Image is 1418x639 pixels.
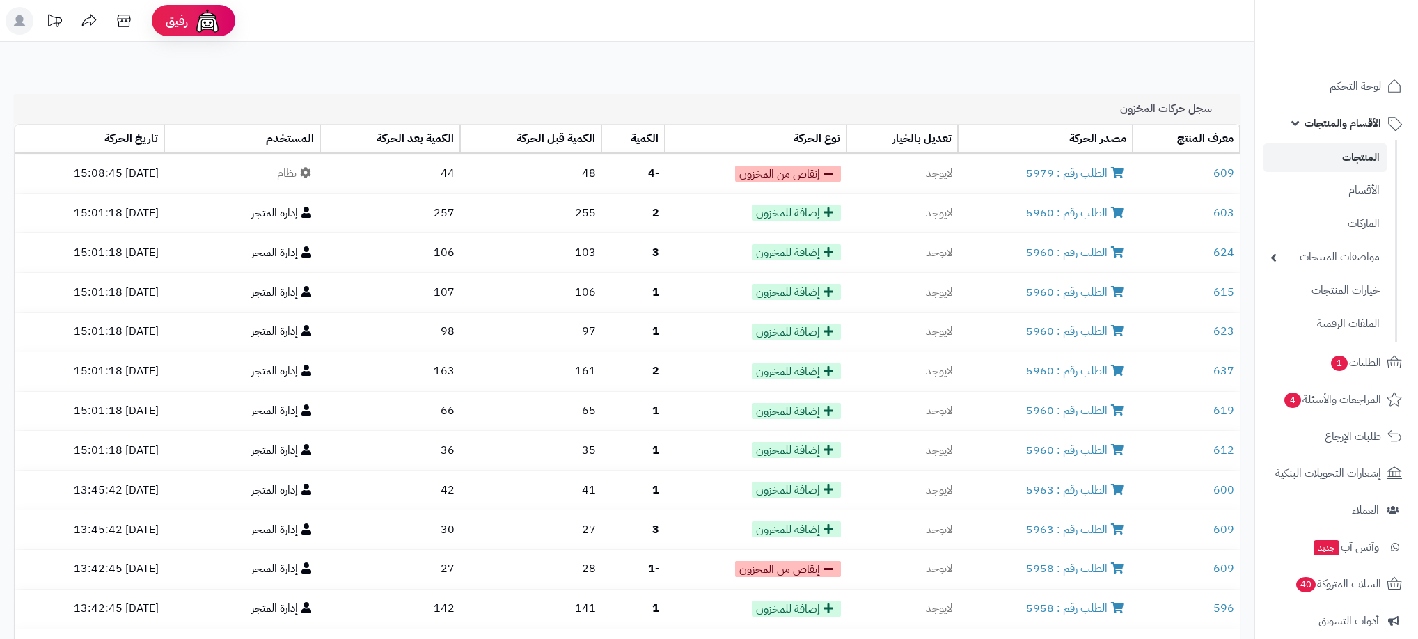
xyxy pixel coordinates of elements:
td: 48 [460,155,602,194]
td: 27 [460,510,602,549]
span: لايوجد [926,521,952,538]
td: 163 [320,352,460,391]
span: إضافة للمخزون [752,324,841,340]
a: 609 [1213,560,1234,577]
a: 612 [1213,442,1234,459]
td: 107 [320,273,460,312]
strong: 1 [652,600,659,617]
span: إضافة للمخزون [752,442,841,458]
td: 257 [320,194,460,232]
th: الكمية قبل الحركة [460,125,602,154]
td: 27 [320,550,460,589]
td: 41 [460,471,602,510]
span: إضافة للمخزون [752,363,841,379]
span: إضافة للمخزون [752,284,841,300]
a: مواصفات المنتجات [1263,242,1387,272]
strong: 3 [652,521,659,538]
a: 603 [1213,205,1234,221]
span: المراجعات والأسئلة [1283,390,1381,409]
small: [DATE] 15:01:18 [74,442,159,459]
a: الطلب رقم : 5960 [1026,205,1127,221]
span: إضافة للمخزون [752,521,841,537]
td: 255 [460,194,602,232]
span: لايوجد [926,284,952,301]
td: 161 [460,352,602,391]
a: الماركات [1263,209,1387,239]
a: الطلب رقم : 5960 [1026,284,1127,301]
strong: 3 [652,244,659,261]
a: الطلب رقم : 5960 [1026,442,1127,459]
a: 624 [1213,244,1234,261]
span: أدوات التسويق [1318,611,1379,631]
td: إدارة المتجر [164,590,320,629]
span: وآتس آب [1312,537,1379,557]
strong: 2 [652,205,659,221]
span: لايوجد [926,165,952,182]
strong: 1 [652,442,659,459]
a: إشعارات التحويلات البنكية [1263,457,1410,490]
small: [DATE] 15:01:18 [74,363,159,379]
span: 4 [1284,392,1302,409]
td: 65 [460,392,602,431]
span: إنقاص من المخزون [735,561,841,577]
a: الملفات الرقمية [1263,309,1387,339]
small: [DATE] 15:08:45 [74,165,159,182]
td: إدارة المتجر [164,471,320,510]
a: لوحة التحكم [1263,70,1410,103]
a: المراجعات والأسئلة4 [1263,383,1410,416]
span: رفيق [166,13,188,29]
a: 609 [1213,165,1234,182]
a: 623 [1213,323,1234,340]
small: [DATE] 13:42:45 [74,600,159,617]
span: لايوجد [926,323,952,340]
span: السلات المتروكة [1295,574,1381,594]
small: [DATE] 15:01:18 [74,323,159,340]
a: أدوات التسويق [1263,604,1410,638]
th: نوع الحركة [665,125,846,154]
span: إنقاص من المخزون [735,166,841,182]
td: إدارة المتجر [164,550,320,589]
th: معرف المنتج [1133,125,1240,154]
a: 619 [1213,402,1234,419]
span: لايوجد [926,244,952,261]
small: [DATE] 13:42:45 [74,560,159,577]
small: [DATE] 15:01:18 [74,205,159,221]
span: إشعارات التحويلات البنكية [1275,464,1381,483]
span: لايوجد [926,402,952,419]
td: 141 [460,590,602,629]
span: إضافة للمخزون [752,601,841,617]
h3: سجل حركات المخزون [1120,102,1230,116]
span: إضافة للمخزون [752,403,841,419]
td: 98 [320,313,460,352]
a: الطلبات1 [1263,346,1410,379]
strong: 2 [652,363,659,379]
a: الأقسام [1263,175,1387,205]
span: الطلبات [1330,353,1381,372]
a: الطلب رقم : 5958 [1026,600,1127,617]
a: 596 [1213,600,1234,617]
a: المنتجات [1263,143,1387,172]
span: إضافة للمخزون [752,205,841,221]
span: نظام [277,165,315,182]
img: logo-2.png [1323,21,1405,50]
td: إدارة المتجر [164,431,320,470]
a: تحديثات المنصة [37,7,72,38]
span: لايوجد [926,363,952,379]
td: 28 [460,550,602,589]
span: العملاء [1352,500,1379,520]
span: لوحة التحكم [1330,77,1381,96]
th: تعديل بالخيار [846,125,958,154]
td: 42 [320,471,460,510]
td: 97 [460,313,602,352]
small: [DATE] 13:45:42 [74,482,159,498]
span: طلبات الإرجاع [1325,427,1381,446]
th: المستخدم [164,125,320,154]
a: وآتس آبجديد [1263,530,1410,564]
td: 35 [460,431,602,470]
a: طلبات الإرجاع [1263,420,1410,453]
a: 637 [1213,363,1234,379]
strong: -1 [648,560,659,577]
span: إضافة للمخزون [752,482,841,498]
td: إدارة المتجر [164,510,320,549]
a: الطلب رقم : 5963 [1026,521,1127,538]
